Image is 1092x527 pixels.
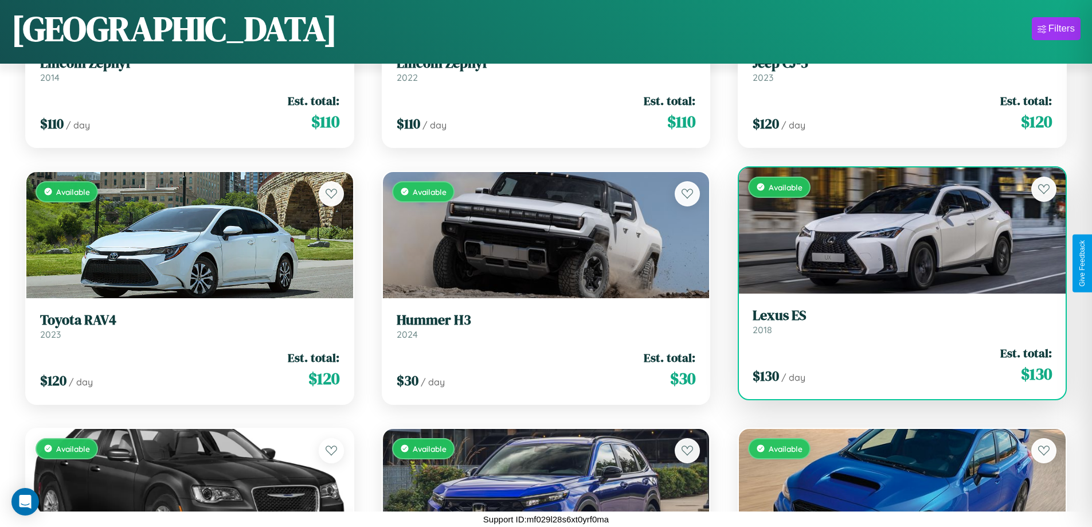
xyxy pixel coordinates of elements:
[40,312,339,340] a: Toyota RAV42023
[40,312,339,329] h3: Toyota RAV4
[769,444,803,454] span: Available
[40,72,60,83] span: 2014
[753,72,773,83] span: 2023
[1021,362,1052,385] span: $ 130
[288,92,339,109] span: Est. total:
[397,114,420,133] span: $ 110
[40,55,339,72] h3: Lincoln Zephyr
[40,371,66,390] span: $ 120
[483,512,609,527] p: Support ID: mf029l28s6xt0yrf0ma
[40,55,339,83] a: Lincoln Zephyr2014
[422,119,447,131] span: / day
[397,371,418,390] span: $ 30
[753,114,779,133] span: $ 120
[11,488,39,516] div: Open Intercom Messenger
[11,5,337,52] h1: [GEOGRAPHIC_DATA]
[66,119,90,131] span: / day
[753,324,772,335] span: 2018
[413,444,447,454] span: Available
[1000,345,1052,361] span: Est. total:
[421,376,445,388] span: / day
[1048,23,1075,34] div: Filters
[753,55,1052,72] h3: Jeep CJ-5
[397,72,418,83] span: 2022
[1078,240,1086,287] div: Give Feedback
[670,367,695,390] span: $ 30
[1021,110,1052,133] span: $ 120
[781,372,805,383] span: / day
[413,187,447,197] span: Available
[644,349,695,366] span: Est. total:
[644,92,695,109] span: Est. total:
[308,367,339,390] span: $ 120
[56,444,90,454] span: Available
[69,376,93,388] span: / day
[397,329,418,340] span: 2024
[40,114,64,133] span: $ 110
[311,110,339,133] span: $ 110
[1000,92,1052,109] span: Est. total:
[753,366,779,385] span: $ 130
[397,312,696,329] h3: Hummer H3
[667,110,695,133] span: $ 110
[753,55,1052,83] a: Jeep CJ-52023
[288,349,339,366] span: Est. total:
[1032,17,1081,40] button: Filters
[769,182,803,192] span: Available
[397,55,696,72] h3: Lincoln Zephyr
[753,307,1052,324] h3: Lexus ES
[753,307,1052,335] a: Lexus ES2018
[56,187,90,197] span: Available
[397,312,696,340] a: Hummer H32024
[397,55,696,83] a: Lincoln Zephyr2022
[781,119,805,131] span: / day
[40,329,61,340] span: 2023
